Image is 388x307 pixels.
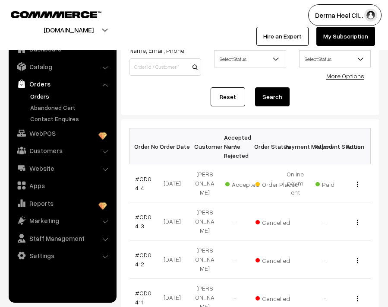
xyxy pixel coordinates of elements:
button: Derma Heal Cli… [308,4,382,26]
a: Abandoned Cart [28,103,114,112]
th: Customer Name [190,128,220,164]
a: Contact Enquires [28,114,114,123]
a: My Subscription [316,27,375,46]
a: Website [11,160,114,176]
td: - [220,202,250,240]
a: Catalog [11,59,114,74]
a: COMMMERCE [11,9,86,19]
td: [PERSON_NAME] [190,164,220,202]
img: Menu [357,220,358,225]
a: Customers [11,143,114,158]
td: [DATE] [160,240,190,278]
td: Online payment [280,164,310,202]
span: Paid [315,178,359,189]
span: Select Status [300,51,370,67]
a: Hire an Expert [256,27,309,46]
a: #OD0414 [135,175,151,192]
img: Menu [357,182,358,187]
span: Accepted [225,178,268,189]
button: [DOMAIN_NAME] [13,19,124,41]
img: COMMMERCE [11,11,101,18]
a: Marketing [11,213,114,228]
a: #OD0412 [135,251,151,268]
a: #OD0413 [135,213,151,230]
img: user [364,9,377,22]
a: Settings [11,248,114,263]
a: Staff Management [11,230,114,246]
a: Orders [28,92,114,101]
th: Action [341,128,371,164]
th: Payment Method [280,128,310,164]
td: - [310,240,341,278]
span: Select Status [215,51,285,67]
a: #OD0411 [135,289,151,306]
th: Order No [130,128,160,164]
a: Reset [211,87,245,106]
button: Search [255,87,290,106]
td: - [220,240,250,278]
td: [DATE] [160,202,190,240]
th: Order Date [160,128,190,164]
span: Select Status [299,50,371,67]
span: Cancelled [256,216,299,227]
th: Accepted / Rejected [220,128,250,164]
th: Payment Status [310,128,341,164]
a: Apps [11,178,114,193]
span: Select Status [214,50,286,67]
span: Order Placed [256,178,299,189]
img: Menu [357,296,358,301]
img: Menu [357,258,358,263]
a: Reports [11,195,114,211]
input: Order Id / Customer Name / Customer Email / Customer Phone [129,58,201,76]
td: [PERSON_NAME] [190,202,220,240]
span: Cancelled [256,254,299,265]
a: More Options [326,72,364,80]
td: [PERSON_NAME] [190,240,220,278]
span: Cancelled [256,292,299,303]
td: [DATE] [160,164,190,202]
a: Orders [11,76,114,92]
th: Order Status [250,128,281,164]
td: - [310,202,341,240]
a: WebPOS [11,125,114,141]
